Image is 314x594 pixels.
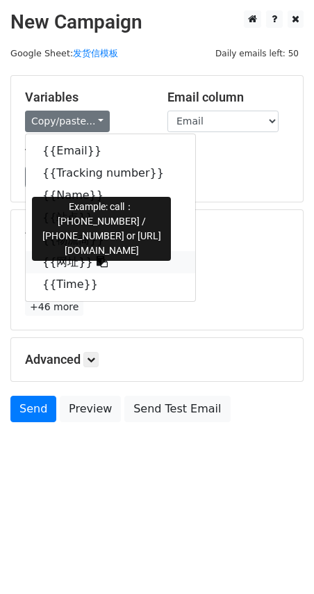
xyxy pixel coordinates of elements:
[25,111,110,132] a: Copy/paste...
[25,298,83,316] a: +46 more
[25,90,147,105] h5: Variables
[10,48,118,58] small: Google Sheet:
[26,140,195,162] a: {{Email}}
[73,48,118,58] a: 发货信模板
[245,527,314,594] div: 聊天小组件
[210,48,304,58] a: Daily emails left: 50
[26,251,195,273] a: {{网址}}
[124,396,230,422] a: Send Test Email
[26,273,195,296] a: {{Time}}
[210,46,304,61] span: Daily emails left: 50
[10,10,304,34] h2: New Campaign
[26,229,195,251] a: {{物流商}}
[26,184,195,207] a: {{Name}}
[245,527,314,594] iframe: Chat Widget
[167,90,289,105] h5: Email column
[26,162,195,184] a: {{Tracking number}}
[26,207,195,229] a: {{站点}}
[32,197,171,261] div: Example: call：[PHONE_NUMBER] / [PHONE_NUMBER] or [URL][DOMAIN_NAME]
[10,396,56,422] a: Send
[60,396,121,422] a: Preview
[25,352,289,367] h5: Advanced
